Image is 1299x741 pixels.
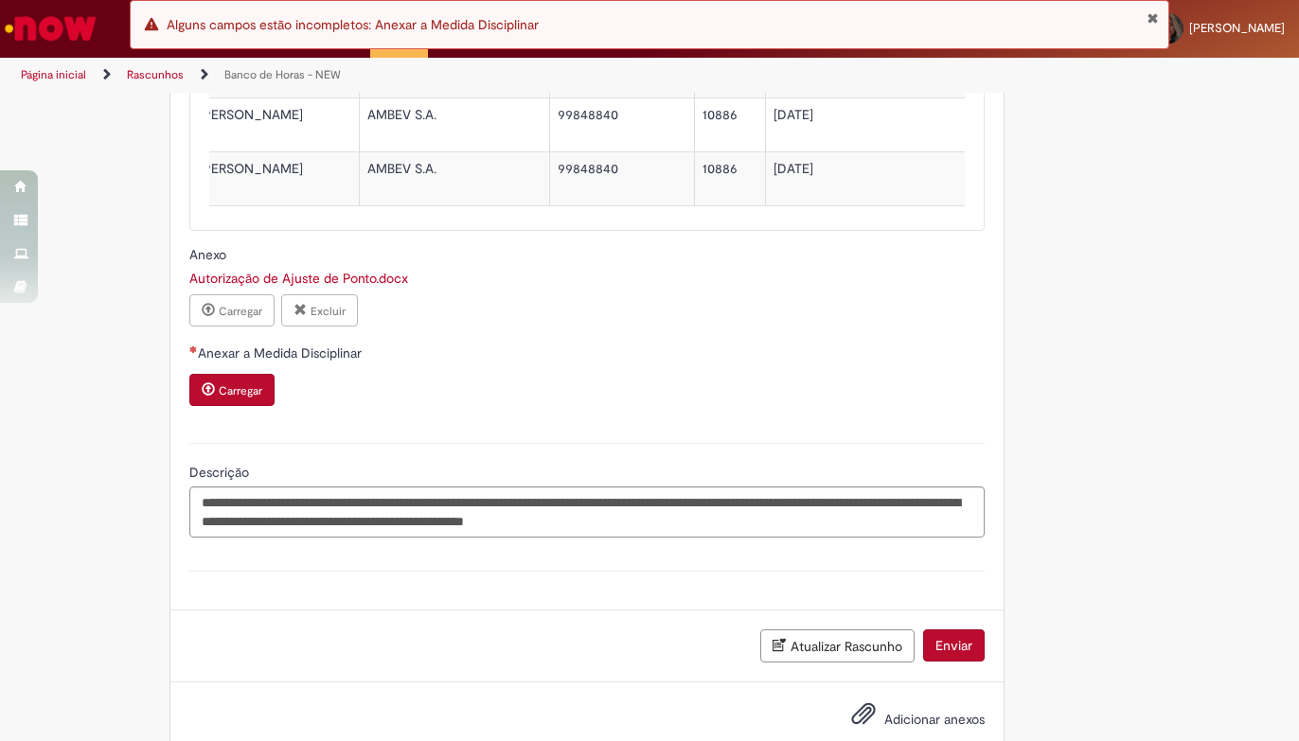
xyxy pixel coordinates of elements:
td: 10886 [694,97,765,151]
td: [DATE] [765,151,968,205]
td: [DATE] [765,97,968,151]
a: Página inicial [21,67,86,82]
button: Atualizar Rascunho [760,629,915,662]
td: [PERSON_NAME] [190,97,359,151]
span: Descrição [189,464,253,481]
button: Adicionar anexos [846,697,881,740]
td: AMBEV S.A. [359,97,549,151]
a: Download de Autorização de Ajuste de Ponto.docx [189,270,408,287]
td: 99848840 [549,151,694,205]
ul: Trilhas de página [14,58,852,93]
textarea: Descrição [189,486,985,538]
button: Carregar anexo de Anexar a Medida Disciplinar Required [189,374,275,406]
td: 99848840 [549,97,694,151]
span: [PERSON_NAME] [1189,20,1285,36]
span: Alguns campos estão incompletos: Anexar a Medida Disciplinar [167,16,539,33]
td: 10886 [694,151,765,205]
td: [PERSON_NAME] [190,151,359,205]
a: Banco de Horas - NEW [224,67,341,82]
td: AMBEV S.A. [359,151,549,205]
span: Somente leitura - Anexo [189,246,230,263]
span: Adicionar anexos [884,711,985,728]
img: ServiceNow [2,9,99,47]
button: Fechar Notificação [1147,10,1159,26]
span: Necessários [189,345,198,353]
span: Anexar a Medida Disciplinar [198,344,365,362]
small: Carregar [219,383,262,398]
button: Enviar [923,629,985,662]
a: Rascunhos [127,67,184,82]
